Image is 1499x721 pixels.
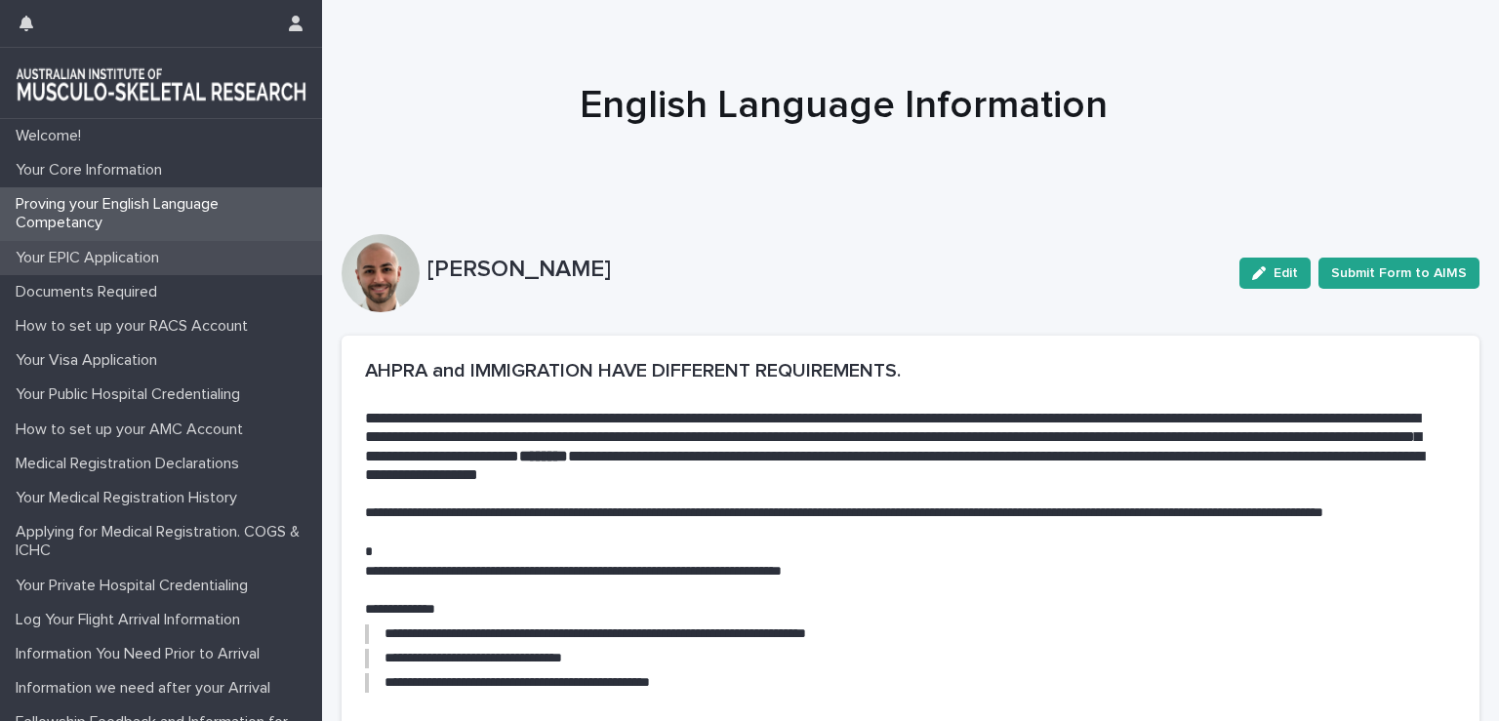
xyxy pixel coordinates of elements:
p: Documents Required [8,283,173,301]
p: How to set up your AMC Account [8,421,259,439]
p: Applying for Medical Registration. COGS & ICHC [8,523,322,560]
h1: English Language Information [365,82,1321,129]
p: Your EPIC Application [8,249,175,267]
p: Log Your Flight Arrival Information [8,611,256,629]
button: Edit [1239,258,1311,289]
span: Edit [1274,266,1298,280]
p: How to set up your RACS Account [8,317,263,336]
p: Information You Need Prior to Arrival [8,645,275,663]
p: Your Medical Registration History [8,489,253,507]
p: Your Private Hospital Credentialing [8,577,263,595]
img: 1xcjEmqDTcmQhduivVBy [16,63,306,102]
p: Information we need after your Arrival [8,679,286,698]
p: Welcome! [8,127,97,145]
p: Your Public Hospital Credentialing [8,385,256,404]
h2: AHPRA and IMMIGRATION HAVE DIFFERENT REQUIREMENTS. [365,359,1456,382]
p: Medical Registration Declarations [8,455,255,473]
p: Proving your English Language Competancy [8,195,322,232]
p: Your Core Information [8,161,178,180]
button: Submit Form to AIMS [1318,258,1479,289]
p: [PERSON_NAME] [427,256,1224,284]
p: Your Visa Application [8,351,173,370]
span: Submit Form to AIMS [1331,263,1467,283]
